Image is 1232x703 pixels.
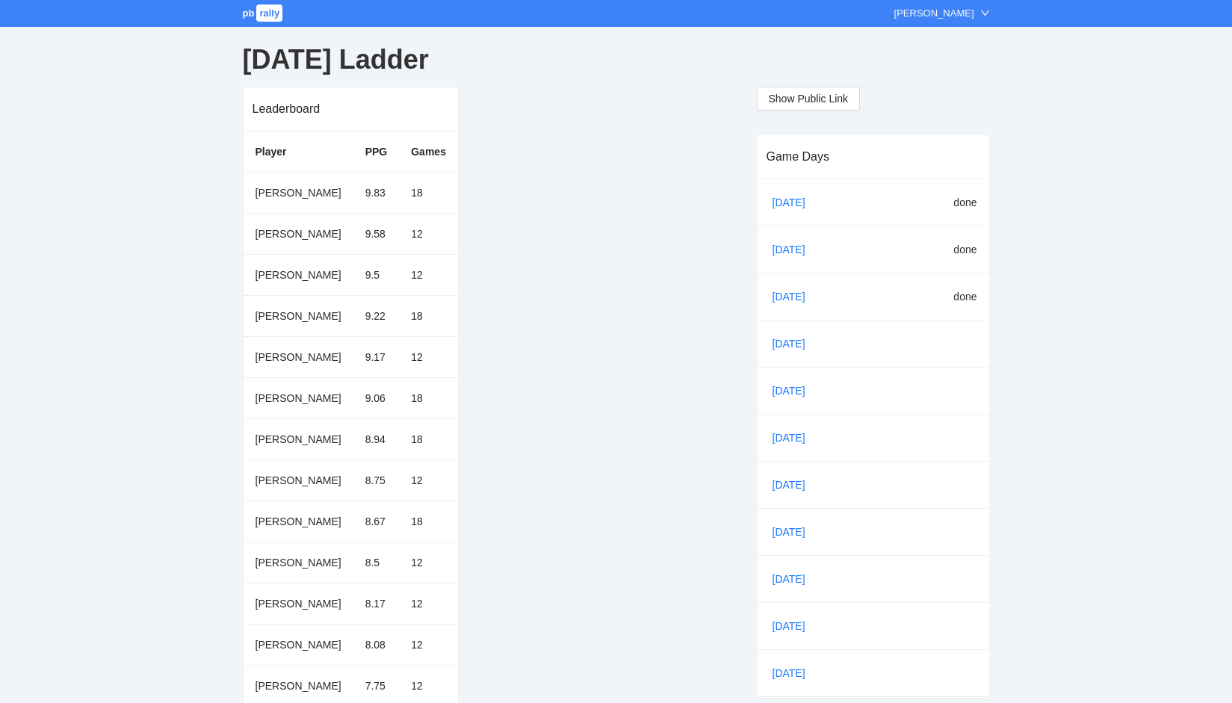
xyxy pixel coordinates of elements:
[353,336,400,377] td: 9.17
[244,172,353,213] td: [PERSON_NAME]
[399,295,458,336] td: 18
[770,615,820,637] a: [DATE]
[399,254,458,295] td: 12
[770,191,820,214] a: [DATE]
[365,143,388,160] div: PPG
[770,521,820,543] a: [DATE]
[244,254,353,295] td: [PERSON_NAME]
[399,624,458,665] td: 12
[243,7,255,19] span: pb
[244,213,353,254] td: [PERSON_NAME]
[256,143,341,160] div: Player
[244,295,353,336] td: [PERSON_NAME]
[767,135,980,178] div: Game Days
[399,501,458,542] td: 18
[353,459,400,501] td: 8.75
[900,273,989,320] td: done
[353,583,400,624] td: 8.17
[244,377,353,418] td: [PERSON_NAME]
[353,418,400,459] td: 8.94
[244,583,353,624] td: [PERSON_NAME]
[770,285,820,308] a: [DATE]
[353,172,400,213] td: 9.83
[399,418,458,459] td: 18
[353,254,400,295] td: 9.5
[770,427,820,449] a: [DATE]
[253,87,449,130] div: Leaderboard
[244,501,353,542] td: [PERSON_NAME]
[353,213,400,254] td: 9.58
[894,6,974,21] div: [PERSON_NAME]
[399,459,458,501] td: 12
[353,501,400,542] td: 8.67
[770,474,820,496] a: [DATE]
[399,213,458,254] td: 12
[399,172,458,213] td: 18
[399,583,458,624] td: 12
[244,624,353,665] td: [PERSON_NAME]
[770,380,820,402] a: [DATE]
[770,332,820,355] a: [DATE]
[353,542,400,583] td: 8.5
[399,377,458,418] td: 18
[399,336,458,377] td: 12
[757,87,861,111] button: Show Public Link
[411,143,446,160] div: Games
[770,568,820,590] a: [DATE]
[980,8,990,18] span: down
[244,336,353,377] td: [PERSON_NAME]
[244,418,353,459] td: [PERSON_NAME]
[399,542,458,583] td: 12
[353,377,400,418] td: 9.06
[243,7,285,19] a: pbrally
[353,624,400,665] td: 8.08
[353,295,400,336] td: 9.22
[243,33,990,87] div: [DATE] Ladder
[244,542,353,583] td: [PERSON_NAME]
[256,4,282,22] span: rally
[900,179,989,226] td: done
[900,226,989,273] td: done
[770,662,820,684] a: [DATE]
[244,459,353,501] td: [PERSON_NAME]
[769,90,849,107] span: Show Public Link
[770,238,820,261] a: [DATE]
